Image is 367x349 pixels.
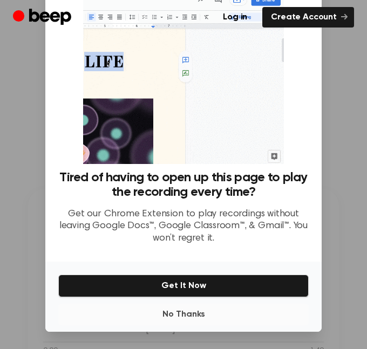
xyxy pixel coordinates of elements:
a: Log in [214,7,256,28]
h3: Tired of having to open up this page to play the recording every time? [58,170,309,200]
a: Create Account [262,7,354,28]
p: Get our Chrome Extension to play recordings without leaving Google Docs™, Google Classroom™, & Gm... [58,208,309,245]
a: Beep [13,7,74,28]
button: No Thanks [58,304,309,325]
button: Get It Now [58,275,309,297]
